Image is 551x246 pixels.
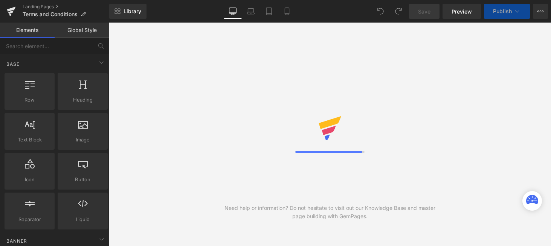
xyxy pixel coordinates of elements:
span: Icon [7,176,52,184]
span: Liquid [60,216,105,223]
a: New Library [109,4,147,19]
span: Publish [493,8,512,14]
button: Publish [484,4,530,19]
a: Landing Pages [23,4,109,10]
span: Banner [6,237,28,244]
button: Undo [373,4,388,19]
a: Preview [443,4,481,19]
button: More [533,4,548,19]
span: Separator [7,216,52,223]
span: Preview [452,8,472,15]
a: Tablet [260,4,278,19]
span: Save [418,8,430,15]
div: Need help or information? Do not hesitate to visit out our Knowledge Base and master page buildin... [220,204,441,220]
a: Global Style [55,23,109,38]
button: Redo [391,4,406,19]
span: Image [60,136,105,144]
a: Mobile [278,4,296,19]
span: Text Block [7,136,52,144]
a: Laptop [242,4,260,19]
span: Button [60,176,105,184]
span: Heading [60,96,105,104]
span: Base [6,61,20,68]
span: Library [124,8,141,15]
a: Desktop [224,4,242,19]
span: Row [7,96,52,104]
span: Terms and Conditions [23,11,78,17]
